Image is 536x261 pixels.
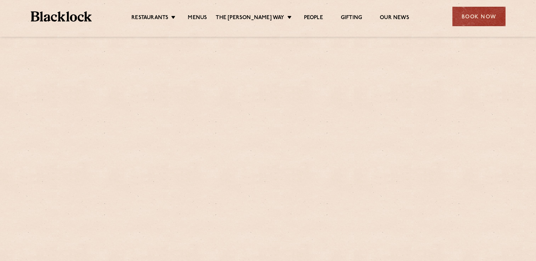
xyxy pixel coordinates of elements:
div: Book Now [452,7,506,26]
img: BL_Textured_Logo-footer-cropped.svg [31,11,92,22]
a: Gifting [341,14,362,22]
a: Our News [380,14,409,22]
a: Menus [188,14,207,22]
a: People [304,14,323,22]
a: Restaurants [131,14,168,22]
a: The [PERSON_NAME] Way [216,14,284,22]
